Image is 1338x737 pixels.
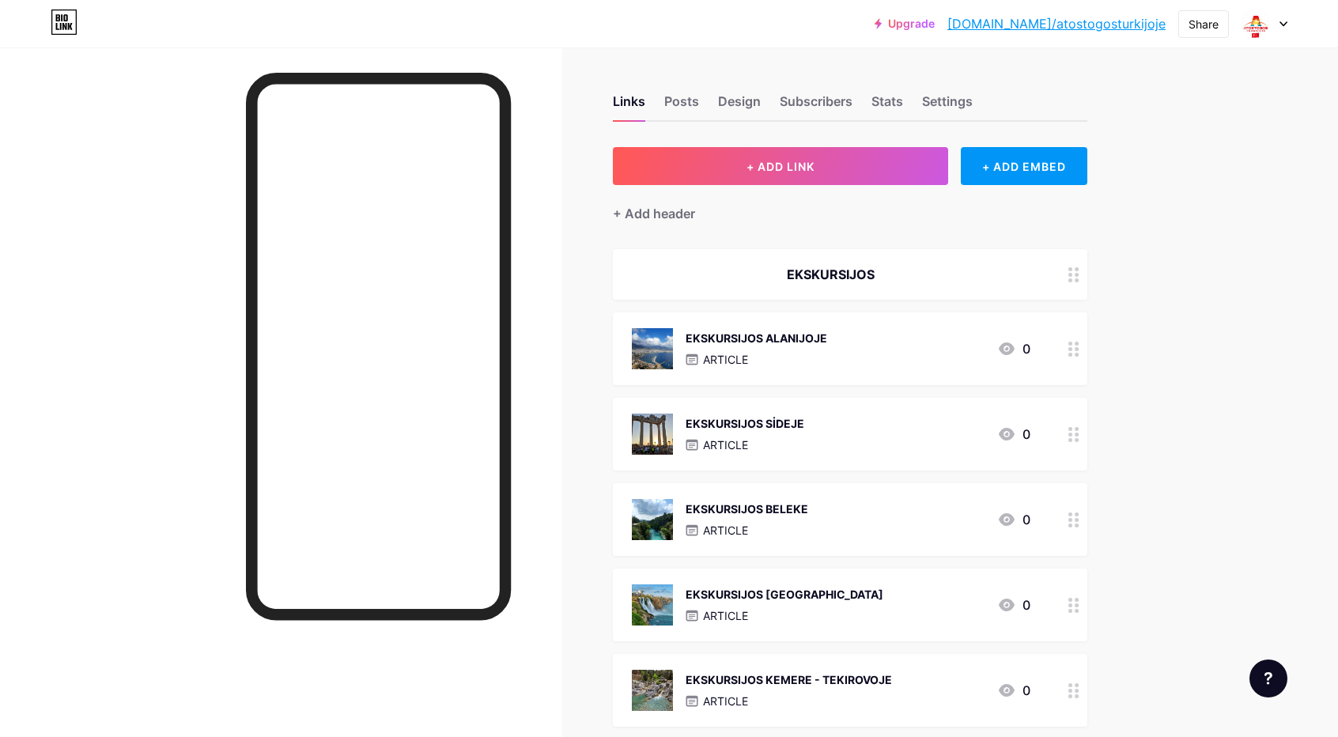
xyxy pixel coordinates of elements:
[997,681,1030,700] div: 0
[686,415,804,432] div: EKSKURSIJOS SİDEJE
[613,204,695,223] div: + Add header
[686,671,892,688] div: EKSKURSIJOS KEMERE - TEKIROVOJE
[746,160,815,173] span: + ADD LINK
[947,14,1166,33] a: [DOMAIN_NAME]/atostogosturkijoje
[997,425,1030,444] div: 0
[703,607,748,624] p: ARTICLE
[686,586,883,603] div: EKSKURSIJOS [GEOGRAPHIC_DATA]
[961,147,1087,185] div: + ADD EMBED
[632,670,673,711] img: EKSKURSIJOS KEMERE - TEKIROVOJE
[1241,9,1271,39] img: atostogosturkijoje
[686,330,827,346] div: EKSKURSIJOS ALANIJOJE
[703,522,748,539] p: ARTICLE
[997,510,1030,529] div: 0
[780,92,852,120] div: Subscribers
[997,595,1030,614] div: 0
[613,92,645,120] div: Links
[875,17,935,30] a: Upgrade
[703,693,748,709] p: ARTICLE
[632,328,673,369] img: EKSKURSIJOS ALANIJOJE
[632,414,673,455] img: EKSKURSIJOS SİDEJE
[632,499,673,540] img: EKSKURSIJOS BELEKE
[718,92,761,120] div: Design
[664,92,699,120] div: Posts
[1189,16,1219,32] div: Share
[613,147,949,185] button: + ADD LINK
[922,92,973,120] div: Settings
[703,351,748,368] p: ARTICLE
[632,584,673,626] img: EKSKURSIJOS ANTALIJOJE
[997,339,1030,358] div: 0
[632,265,1030,284] div: EKSKURSIJOS
[871,92,903,120] div: Stats
[686,501,808,517] div: EKSKURSIJOS BELEKE
[703,437,748,453] p: ARTICLE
